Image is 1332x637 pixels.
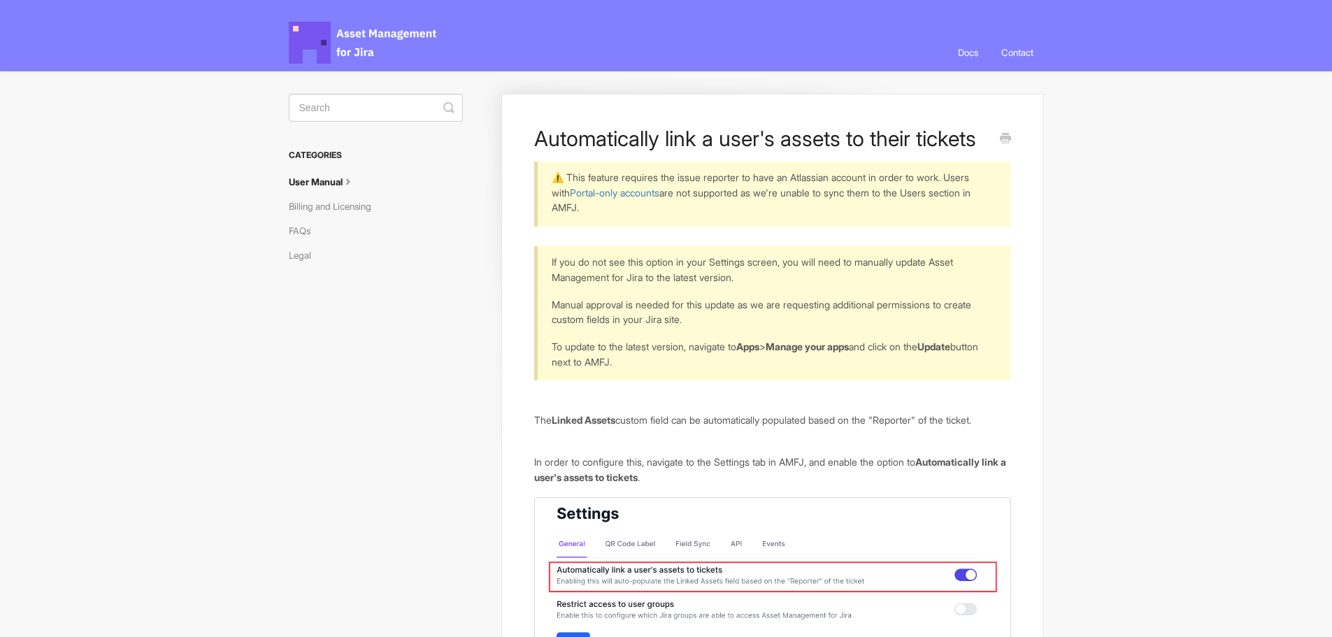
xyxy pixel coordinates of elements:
[552,339,993,369] p: To update to the latest version, navigate to > and click on the button next to AMFJ.
[570,187,659,199] a: Portal-only accounts
[289,94,463,122] input: Search
[736,341,759,352] b: Apps
[289,171,366,193] a: User Manual
[917,341,950,352] b: Update
[534,126,989,151] h1: Automatically link a user's assets to their tickets
[991,34,1044,71] a: Contact
[289,220,321,242] a: FAQs
[552,170,993,215] p: ⚠️ This feature requires the issue reporter to have an Atlassian account in order to work. Users ...
[534,455,1010,485] p: In order to configure this, navigate to the Settings tab in AMFJ, and enable the option to .
[947,34,989,71] a: Docs
[552,414,615,426] b: Linked Assets
[289,22,438,64] span: Asset Management for Jira Docs
[552,255,993,285] p: If you do not see this option in your Settings screen, you will need to manually update Asset Man...
[289,143,463,168] h3: Categories
[766,341,849,352] b: Manage your apps
[534,413,1010,428] p: The custom field can be automatically populated based on the "Reporter" of the ticket.
[289,244,322,266] a: Legal
[1000,131,1011,147] a: Print this Article
[289,195,382,217] a: Billing and Licensing
[552,297,993,327] p: Manual approval is needed for this update as we are requesting additional permissions to create c...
